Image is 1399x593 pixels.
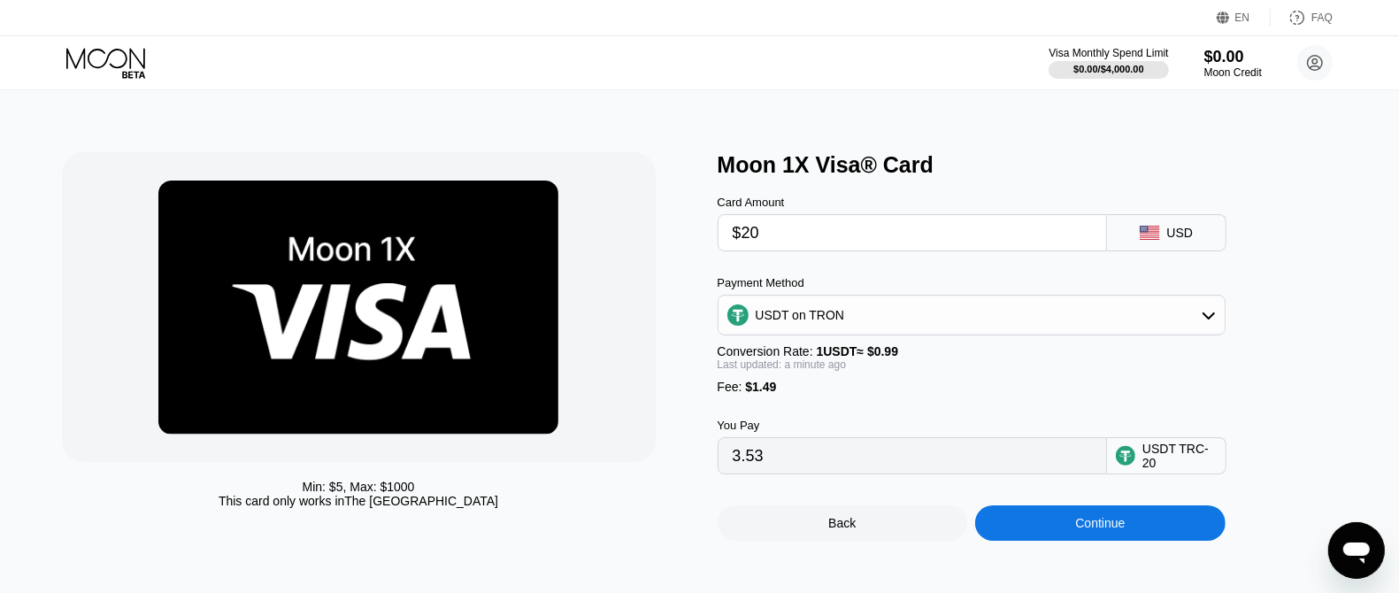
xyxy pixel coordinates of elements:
span: 1 USDT ≈ $0.99 [817,344,899,358]
div: EN [1235,12,1250,24]
div: Payment Method [718,276,1226,289]
div: EN [1217,9,1271,27]
div: FAQ [1271,9,1333,27]
div: USDT on TRON [756,308,845,322]
div: USDT on TRON [719,297,1225,333]
div: Moon Credit [1204,66,1262,79]
div: Last updated: a minute ago [718,358,1226,371]
div: Moon 1X Visa® Card [718,152,1356,178]
div: USDT TRC-20 [1142,442,1217,470]
div: Conversion Rate: [718,344,1226,358]
div: $0.00 / $4,000.00 [1073,64,1144,74]
div: This card only works in The [GEOGRAPHIC_DATA] [219,494,498,508]
span: $1.49 [745,380,776,394]
div: Continue [1075,516,1125,530]
div: Back [718,505,968,541]
div: Card Amount [718,196,1107,209]
div: Fee : [718,380,1226,394]
div: Visa Monthly Spend Limit [1049,47,1168,59]
div: $0.00Moon Credit [1204,48,1262,79]
div: USD [1167,226,1194,240]
div: Continue [975,505,1226,541]
input: $0.00 [733,215,1092,250]
div: Min: $ 5 , Max: $ 1000 [303,480,415,494]
div: Back [828,516,856,530]
div: FAQ [1311,12,1333,24]
iframe: Button to launch messaging window [1328,522,1385,579]
div: You Pay [718,419,1107,432]
div: Visa Monthly Spend Limit$0.00/$4,000.00 [1049,47,1168,79]
div: $0.00 [1204,48,1262,66]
